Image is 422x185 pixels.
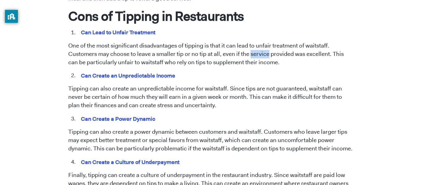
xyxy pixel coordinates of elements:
[68,42,354,67] p: One of the most significant disadvantages of tipping is that it can lead to unfair treatment of w...
[80,114,157,124] mark: Can Create a Power Dynamic
[5,10,18,23] button: privacy banner
[68,8,354,24] h1: Cons of Tipping in Restaurants
[80,71,176,80] mark: Can Create an Unpredictable Income
[68,85,354,110] p: Tipping can also create an unpredictable income for waitstaff. Since tips are not guaranteed, wai...
[68,128,354,153] p: Tipping can also create a power dynamic between customers and waitstaff. Customers who leave larg...
[80,157,181,167] mark: Can Create a Culture of Underpayment
[80,27,157,37] mark: Can Lead to Unfair Treatment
